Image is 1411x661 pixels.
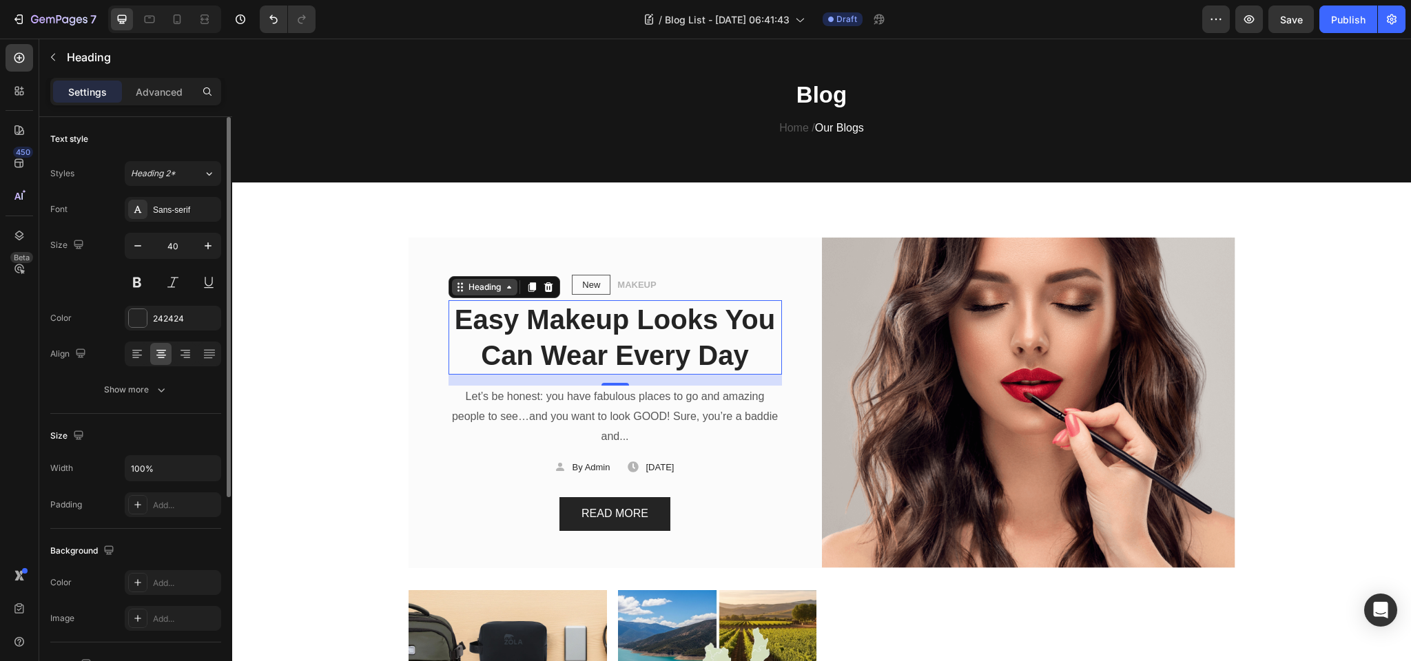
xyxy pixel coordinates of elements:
[50,167,74,180] div: Styles
[153,613,218,625] div: Add...
[1331,12,1366,27] div: Publish
[836,13,857,25] span: Draft
[260,6,316,33] div: Undo/Redo
[90,11,96,28] p: 7
[234,242,271,255] div: Heading
[385,240,424,253] p: MAKEUP
[50,377,221,402] button: Show more
[413,422,442,436] p: [DATE]
[1364,594,1397,627] div: Open Intercom Messenger
[590,199,1003,529] img: Alt Image
[153,204,218,216] div: Sans-serif
[350,240,368,253] p: New
[6,6,103,33] button: 7
[218,263,548,335] p: Easy Makeup Looks You Can Wear Every Day
[50,312,72,324] div: Color
[1319,6,1377,33] button: Publish
[340,422,378,436] p: By Admin
[583,83,632,95] span: Our Blogs
[125,456,220,481] input: Auto
[50,462,73,474] div: Width
[50,427,87,445] div: Size
[349,465,416,485] div: READ MORE
[68,85,107,99] p: Settings
[131,167,176,180] span: Heading 2*
[153,577,218,589] div: Add...
[218,348,548,408] p: Let’s be honest: you have fabulous places to go and amazing people to see…and you want to look GO...
[50,542,117,560] div: Background
[327,459,438,492] button: READ MORE
[13,147,33,158] div: 450
[665,12,790,27] span: Blog List - [DATE] 06:41:43
[50,345,89,364] div: Align
[104,383,168,397] div: Show more
[232,39,1411,661] iframe: Design area
[67,49,216,65] p: Heading
[1268,6,1314,33] button: Save
[50,133,88,145] div: Text style
[50,203,68,216] div: Font
[125,161,221,186] button: Heading 2*
[659,12,662,27] span: /
[1280,14,1303,25] span: Save
[50,576,72,589] div: Color
[50,236,87,255] div: Size
[136,85,183,99] p: Advanced
[153,313,218,325] div: 242424
[153,499,218,512] div: Add...
[50,612,74,625] div: Image
[10,252,33,263] div: Beta
[50,499,82,511] div: Padding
